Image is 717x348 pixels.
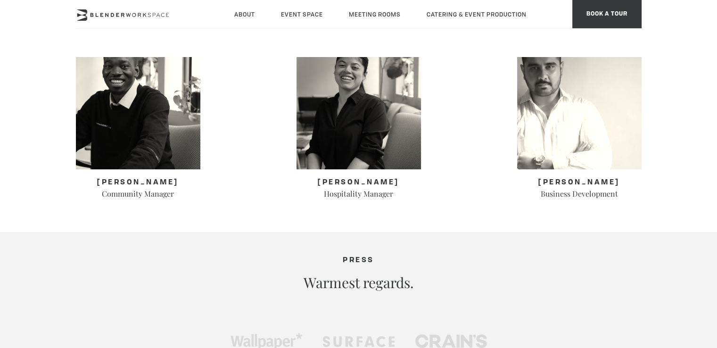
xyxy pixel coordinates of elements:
span: PRESS [343,257,374,264]
h4: Community Manager [76,190,200,198]
h2: Warmest regards. [241,274,477,291]
h3: [PERSON_NAME] [297,179,421,187]
h4: Business Development [517,190,642,198]
h3: [PERSON_NAME] [76,179,200,187]
h4: Hospitality Manager [297,190,421,198]
h3: [PERSON_NAME] [517,179,642,187]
